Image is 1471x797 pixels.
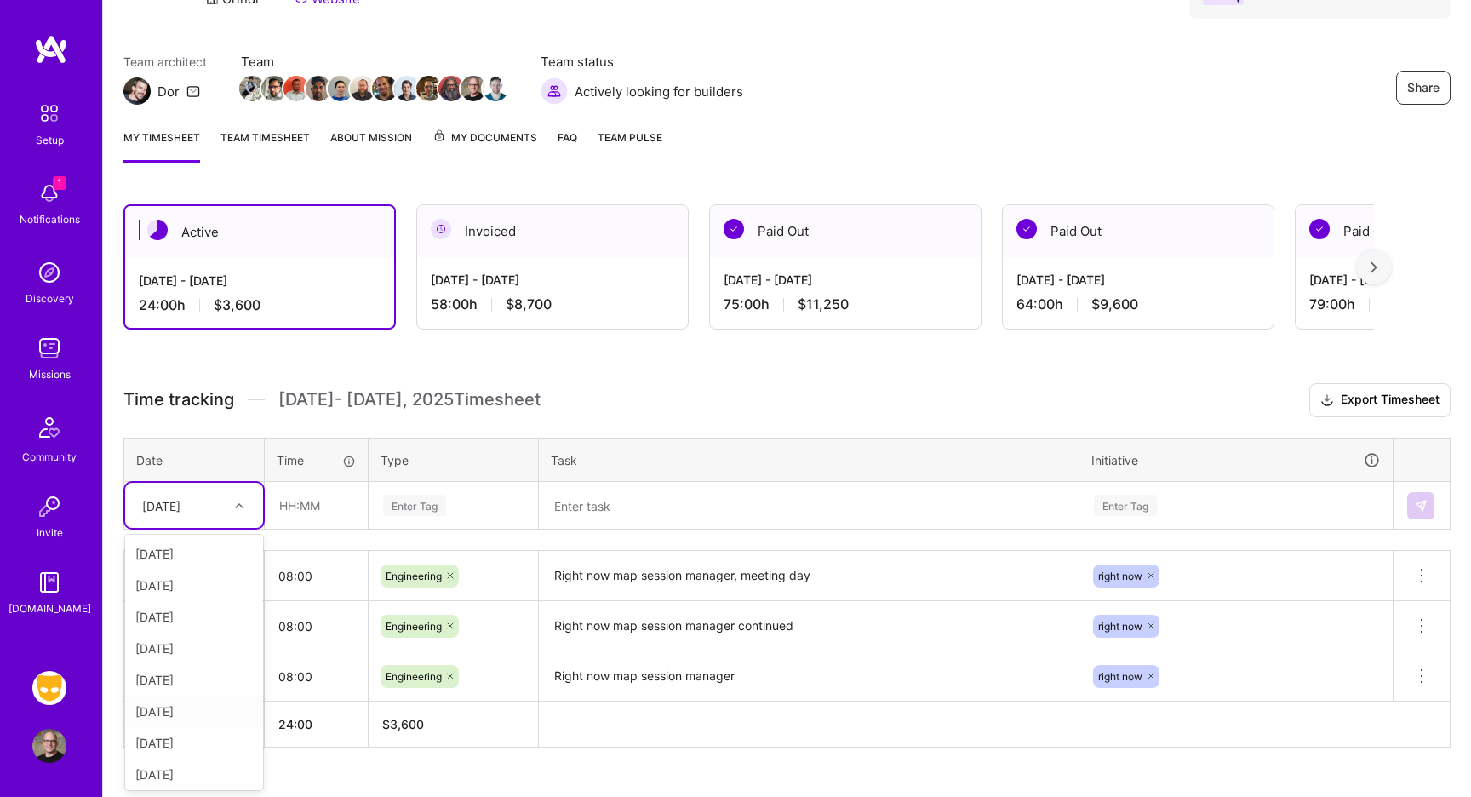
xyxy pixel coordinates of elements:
[1320,392,1334,410] i: icon Download
[1396,71,1451,105] button: Share
[541,653,1077,700] textarea: Right now map session manager
[266,483,367,528] input: HH:MM
[483,76,508,101] img: Team Member Avatar
[431,295,674,313] div: 58:00 h
[1094,492,1157,519] div: Enter Tag
[53,176,66,190] span: 1
[36,131,64,149] div: Setup
[123,389,234,410] span: Time tracking
[285,74,307,103] a: Team Member Avatar
[125,633,263,664] div: [DATE]
[29,407,70,448] img: Community
[372,76,398,101] img: Team Member Avatar
[32,255,66,290] img: discovery
[125,664,263,696] div: [DATE]
[541,553,1077,599] textarea: Right now map session manager, meeting day
[32,490,66,524] img: Invite
[1098,570,1142,582] span: right now
[396,74,418,103] a: Team Member Avatar
[461,76,486,101] img: Team Member Avatar
[1309,219,1330,239] img: Paid Out
[724,271,967,289] div: [DATE] - [DATE]
[235,502,243,510] i: icon Chevron
[142,496,180,514] div: [DATE]
[277,451,356,469] div: Time
[724,219,744,239] img: Paid Out
[263,74,285,103] a: Team Member Avatar
[506,295,552,313] span: $8,700
[220,129,310,163] a: Team timesheet
[484,74,507,103] a: Team Member Avatar
[9,599,91,617] div: [DOMAIN_NAME]
[32,176,66,210] img: bell
[431,219,451,239] img: Invoiced
[32,729,66,763] img: User Avatar
[124,702,265,748] th: Total
[352,74,374,103] a: Team Member Avatar
[241,53,507,71] span: Team
[416,76,442,101] img: Team Member Avatar
[394,76,420,101] img: Team Member Avatar
[278,389,541,410] span: [DATE] - [DATE] , 2025 Timesheet
[125,696,263,727] div: [DATE]
[157,83,180,100] div: Dor
[261,76,287,101] img: Team Member Avatar
[541,77,568,105] img: Actively looking for builders
[307,74,329,103] a: Team Member Avatar
[139,296,381,314] div: 24:00 h
[1016,271,1260,289] div: [DATE] - [DATE]
[1091,295,1138,313] span: $9,600
[374,74,396,103] a: Team Member Avatar
[186,84,200,98] i: icon Mail
[32,671,66,705] img: Grindr: Mobile + BE + Cloud
[382,717,424,731] span: $ 3,600
[369,438,539,482] th: Type
[539,438,1079,482] th: Task
[1016,219,1037,239] img: Paid Out
[125,206,394,258] div: Active
[265,604,368,649] input: HH:MM
[37,524,63,542] div: Invite
[417,205,688,257] div: Invoiced
[32,565,66,599] img: guide book
[123,129,200,163] a: My timesheet
[123,53,207,71] span: Team architect
[462,74,484,103] a: Team Member Avatar
[34,34,68,65] img: logo
[29,365,71,383] div: Missions
[350,76,375,101] img: Team Member Avatar
[328,76,353,101] img: Team Member Avatar
[306,76,331,101] img: Team Member Avatar
[598,131,662,144] span: Team Pulse
[20,210,80,228] div: Notifications
[710,205,981,257] div: Paid Out
[28,729,71,763] a: User Avatar
[575,83,743,100] span: Actively looking for builders
[139,272,381,290] div: [DATE] - [DATE]
[541,603,1077,650] textarea: Right now map session manager continued
[440,74,462,103] a: Team Member Avatar
[283,76,309,101] img: Team Member Avatar
[1016,295,1260,313] div: 64:00 h
[241,74,263,103] a: Team Member Avatar
[1309,383,1451,417] button: Export Timesheet
[265,654,368,699] input: HH:MM
[26,290,74,307] div: Discovery
[214,296,260,314] span: $3,600
[724,295,967,313] div: 75:00 h
[558,129,577,163] a: FAQ
[1407,79,1440,96] span: Share
[265,702,369,748] th: 24:00
[798,295,849,313] span: $11,250
[22,448,77,466] div: Community
[438,76,464,101] img: Team Member Avatar
[125,570,263,601] div: [DATE]
[147,220,168,240] img: Active
[329,74,352,103] a: Team Member Avatar
[541,53,743,71] span: Team status
[32,331,66,365] img: teamwork
[1371,261,1377,273] img: right
[386,570,442,582] span: Engineering
[598,129,662,163] a: Team Pulse
[265,553,368,599] input: HH:MM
